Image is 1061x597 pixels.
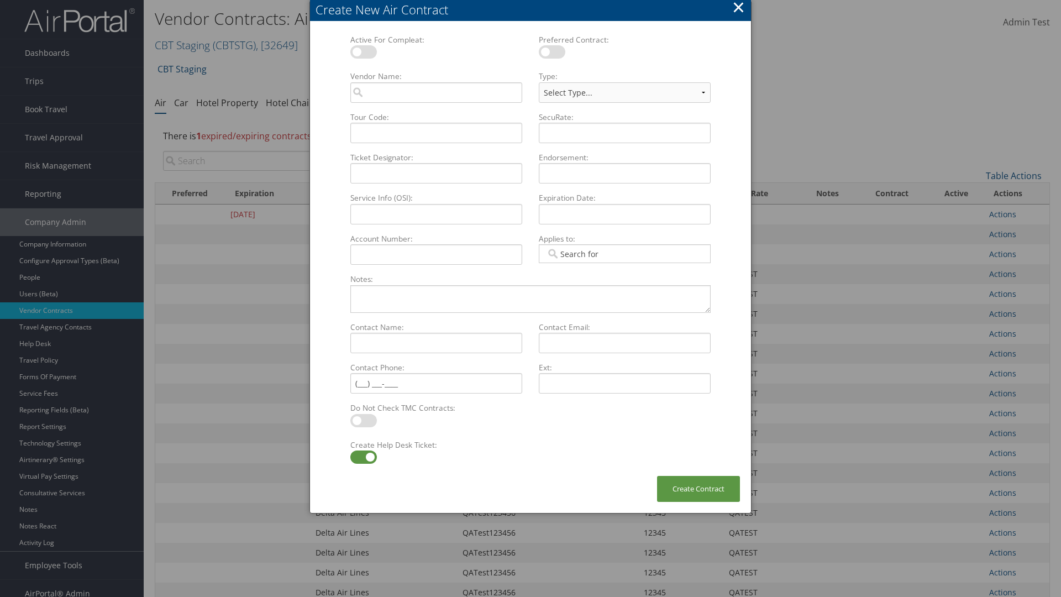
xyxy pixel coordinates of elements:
[546,248,608,259] input: Applies to:
[346,192,527,203] label: Service Info (OSI):
[534,322,715,333] label: Contact Email:
[346,34,527,45] label: Active For Compleat:
[350,373,522,394] input: Contact Phone:
[534,112,715,123] label: SecuRate:
[534,192,715,203] label: Expiration Date:
[350,204,522,224] input: Service Info (OSI):
[346,71,527,82] label: Vendor Name:
[346,233,527,244] label: Account Number:
[316,1,751,18] div: Create New Air Contract
[539,163,711,184] input: Endorsement:
[534,152,715,163] label: Endorsement:
[346,322,527,333] label: Contact Name:
[350,333,522,353] input: Contact Name:
[539,333,711,353] input: Contact Email:
[346,274,715,285] label: Notes:
[350,123,522,143] input: Tour Code:
[346,362,527,373] label: Contact Phone:
[346,402,527,413] label: Do Not Check TMC Contracts:
[539,204,711,224] input: Expiration Date:
[534,71,715,82] label: Type:
[350,82,522,103] input: Vendor Name:
[534,34,715,45] label: Preferred Contract:
[534,233,715,244] label: Applies to:
[346,439,527,451] label: Create Help Desk Ticket:
[350,285,711,313] textarea: Notes:
[346,112,527,123] label: Tour Code:
[539,373,711,394] input: Ext:
[534,362,715,373] label: Ext:
[539,82,711,103] select: Type:
[350,163,522,184] input: Ticket Designator:
[346,152,527,163] label: Ticket Designator:
[657,476,740,502] button: Create Contract
[539,123,711,143] input: SecuRate:
[350,244,522,265] input: Account Number:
